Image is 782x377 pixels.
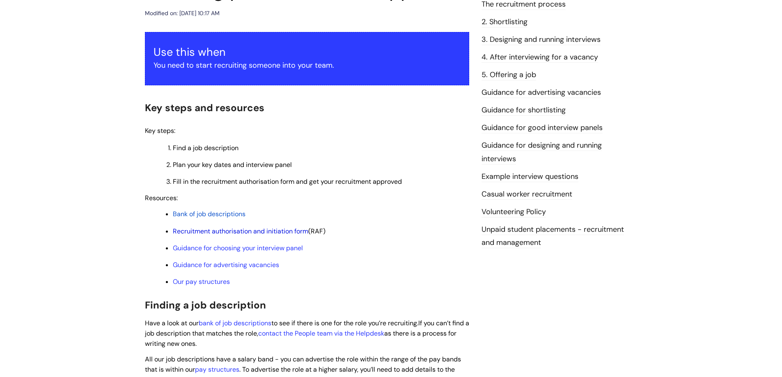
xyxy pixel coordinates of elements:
[145,101,264,114] span: Key steps and resources
[145,319,469,348] span: If you can’t find a job description that matches the role, as there is a process for writing new ...
[145,299,266,311] span: Finding a job description
[482,189,572,200] a: Casual worker recruitment
[173,177,402,186] span: Fill in the recruitment authorisation form and get your recruitment approved
[173,227,308,235] a: Recruitment authorisation and initiation form
[482,87,601,98] a: Guidance for advertising vacancies
[173,227,469,236] p: (RAF)
[173,210,245,218] a: Bank of job descriptions
[482,52,598,63] a: 4. After interviewing for a vacancy
[173,244,303,252] a: Guidance for choosing your interview panel
[482,207,546,217] a: Volunteering Policy
[154,46,461,59] h3: Use this when
[145,8,220,18] div: Modified on: [DATE] 10:17 AM
[145,194,178,202] span: Resources:
[482,70,536,80] a: 5. Offering a job
[258,329,384,338] a: contact the People team via the Helpdesk
[482,105,566,116] a: Guidance for shortlisting
[173,260,279,269] a: Guidance for advertising vacancies
[154,59,461,72] p: You need to start recruiting someone into your team.
[199,319,271,327] a: bank of job descriptions
[145,126,175,135] span: Key steps:
[173,160,292,169] span: Plan your key dates and interview panel
[145,319,418,327] span: Have a look at our to see if there is one for the role you’re recruiting.
[482,123,603,133] a: Guidance for good interview panels
[482,171,578,182] a: Example interview questions
[482,34,601,45] a: 3. Designing and running interviews
[482,224,624,248] a: Unpaid student placements - recruitment and management
[195,365,239,374] a: pay structures
[173,277,230,286] a: Our pay structures
[173,144,238,152] span: Find a job description
[482,140,602,164] a: Guidance for designing and running interviews
[482,17,527,27] a: 2. Shortlisting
